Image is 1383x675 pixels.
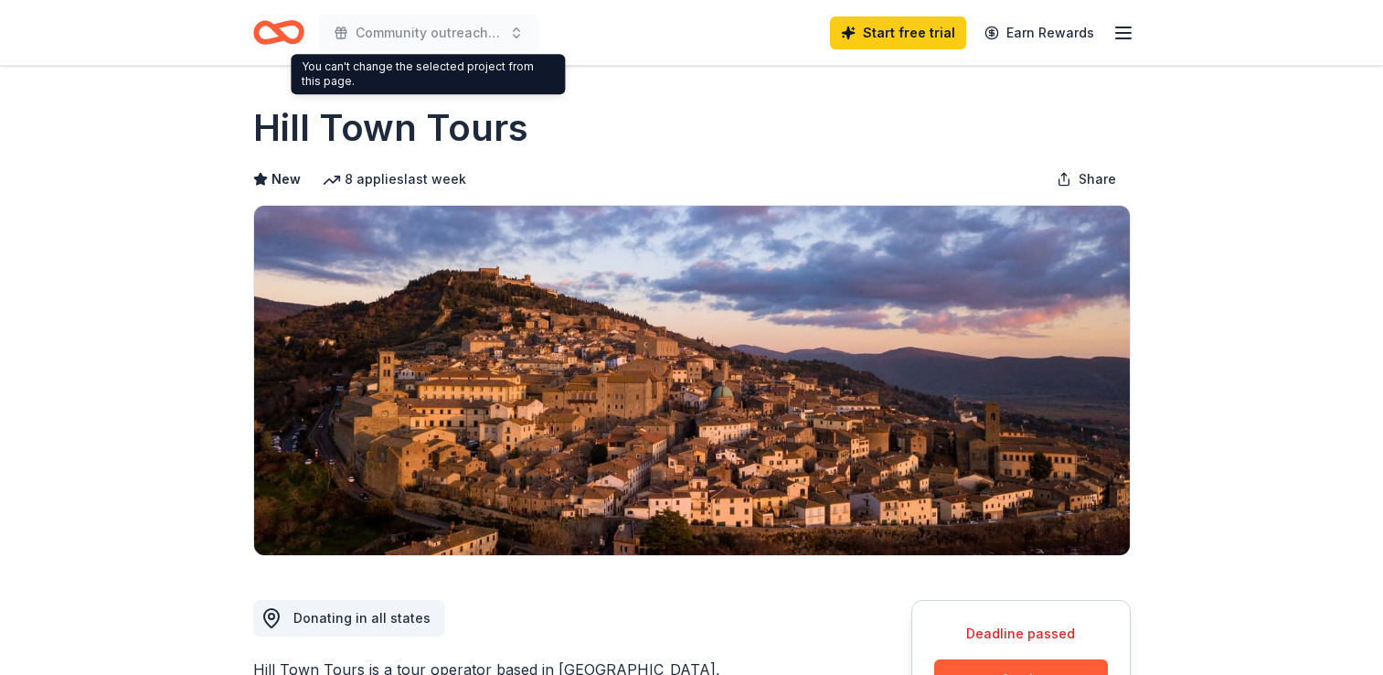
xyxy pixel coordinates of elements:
button: Share [1042,161,1131,198]
button: Community outreach program mural project for first responders active duty military and veterans [319,15,538,51]
span: Community outreach program mural project for first responders active duty military and veterans [356,22,502,44]
a: Earn Rewards [973,16,1105,49]
span: New [271,168,301,190]
div: Deadline passed [934,623,1108,645]
span: Share [1079,168,1116,190]
a: Start free trial [830,16,966,49]
img: Image for Hill Town Tours [254,206,1130,555]
h1: Hill Town Tours [253,102,528,154]
span: Donating in all states [293,610,431,626]
div: You can't change the selected project from this page. [291,54,565,94]
div: 8 applies last week [323,168,466,190]
a: Home [253,11,304,54]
